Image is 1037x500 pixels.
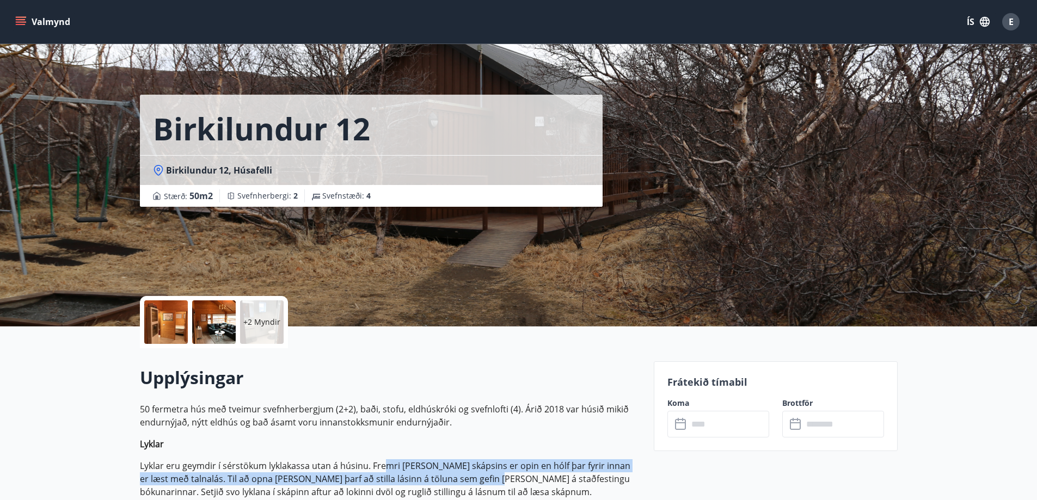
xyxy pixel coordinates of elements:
[998,9,1024,35] button: E
[667,398,769,409] label: Koma
[140,403,641,429] p: 50 fermetra hús með tveimur svefnherbergjum (2+2), baði, stofu, eldhúskróki og svefnlofti (4). Ár...
[243,317,280,328] p: +2 Myndir
[140,438,164,450] strong: Lyklar
[189,190,213,202] span: 50 m2
[166,164,272,176] span: Birkilundur 12, Húsafelli
[782,398,884,409] label: Brottför
[667,375,884,389] p: Frátekið tímabil
[13,12,75,32] button: menu
[322,190,371,201] span: Svefnstæði :
[366,190,371,201] span: 4
[164,189,213,202] span: Stærð :
[153,108,370,149] h1: Birkilundur 12
[237,190,298,201] span: Svefnherbergi :
[293,190,298,201] span: 2
[961,12,996,32] button: ÍS
[140,459,641,498] p: Lyklar eru geymdir í sérstökum lyklakassa utan á húsinu. Fremri [PERSON_NAME] skápsins er opin en...
[1009,16,1014,28] span: E
[140,366,641,390] h2: Upplýsingar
